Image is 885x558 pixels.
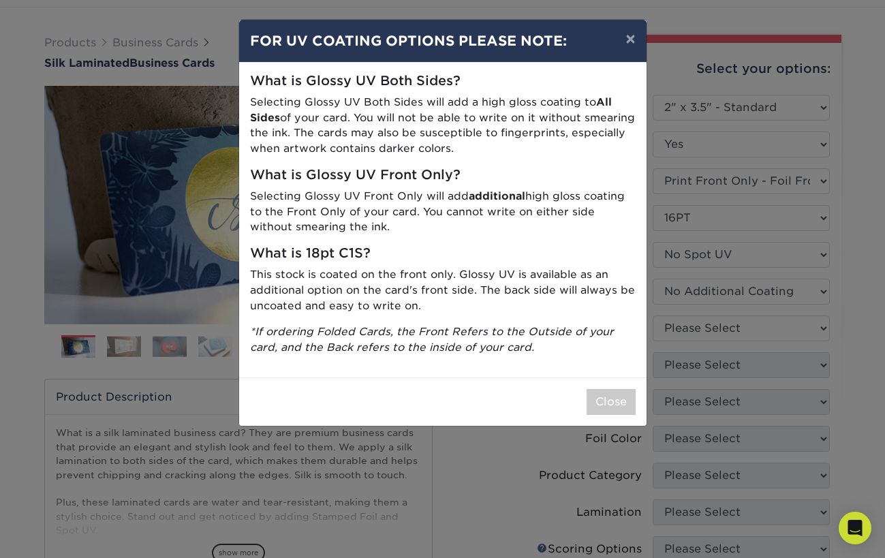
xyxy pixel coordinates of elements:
[615,20,646,58] button: ×
[839,512,871,544] div: Open Intercom Messenger
[250,168,636,183] h5: What is Glossy UV Front Only?
[250,267,636,313] p: This stock is coated on the front only. Glossy UV is available as an additional option on the car...
[250,325,614,354] i: *If ordering Folded Cards, the Front Refers to the Outside of your card, and the Back refers to t...
[250,31,636,51] h4: FOR UV COATING OPTIONS PLEASE NOTE:
[469,189,525,202] strong: additional
[587,389,636,415] button: Close
[250,74,636,89] h5: What is Glossy UV Both Sides?
[250,246,636,262] h5: What is 18pt C1S?
[250,95,636,157] p: Selecting Glossy UV Both Sides will add a high gloss coating to of your card. You will not be abl...
[250,189,636,235] p: Selecting Glossy UV Front Only will add high gloss coating to the Front Only of your card. You ca...
[250,95,612,124] strong: All Sides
